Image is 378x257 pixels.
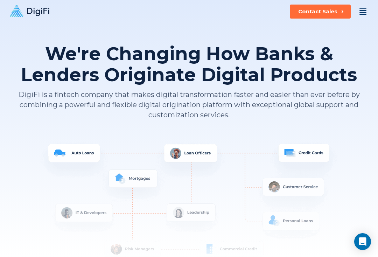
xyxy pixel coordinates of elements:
[10,90,368,120] p: DigiFi is a fintech company that makes digital transformation faster and easier than ever before ...
[290,5,351,19] button: Contact Sales
[298,8,337,15] div: Contact Sales
[354,233,371,250] div: Open Intercom Messenger
[10,43,368,85] h1: We're Changing How Banks & Lenders Originate Digital Products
